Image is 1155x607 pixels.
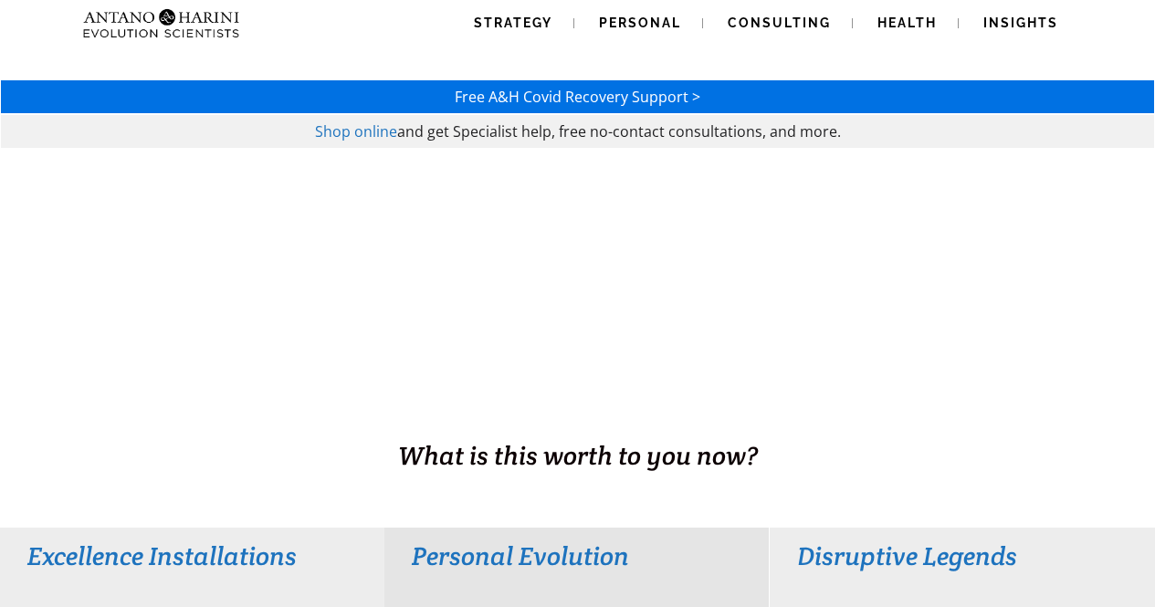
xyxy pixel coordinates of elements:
span: Strategy [474,16,552,30]
a: Shop online [315,121,397,141]
span: Insights [983,16,1058,30]
span: Health [877,16,937,30]
span: What is this worth to you now? [398,439,758,472]
span: Consulting [728,16,831,30]
a: Free A&H Covid Recovery Support > [455,87,700,107]
h3: Excellence Installations [27,539,357,572]
span: and get Specialist help, free no-contact consultations, and more. [397,121,841,141]
h1: BUSINESS. HEALTH. Family. Legacy [2,399,1153,437]
h3: Personal Evolution [412,539,741,572]
span: Personal [599,16,681,30]
h3: Disruptive Legends [797,539,1127,572]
